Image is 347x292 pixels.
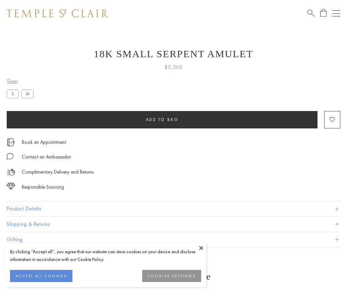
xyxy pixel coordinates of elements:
[10,248,201,263] div: By clicking “Accept all”, you agree that our website can store cookies on your device and disclos...
[22,153,71,161] div: Contact an Ambassador
[7,201,340,216] button: Product Details
[142,270,201,282] button: COOKIES SETTINGS
[165,63,183,72] span: $5,500
[7,138,15,146] img: icon_appointment.svg
[7,183,15,190] img: icon_sourcing.svg
[22,138,66,146] a: Book an Appointment
[146,117,179,122] span: Add to bag
[7,217,340,232] button: Shipping & Returns
[7,9,108,17] img: Temple St. Clair
[7,232,340,247] button: Gifting
[22,183,64,191] div: Responsible Sourcing
[307,9,314,17] a: Search
[21,90,34,98] label: M
[320,9,327,17] a: Open Shopping Bag
[22,168,94,176] p: Complimentary Delivery and Returns
[7,153,13,160] img: MessageIcon-01_2.svg
[7,111,317,128] button: Add to bag
[7,76,36,87] span: Size:
[332,9,340,17] button: Open navigation
[7,48,340,60] h1: 18K Small Serpent Amulet
[10,270,72,282] button: ACCEPT ALL COOKIES
[7,90,19,98] label: S
[7,168,15,176] img: icon_delivery.svg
